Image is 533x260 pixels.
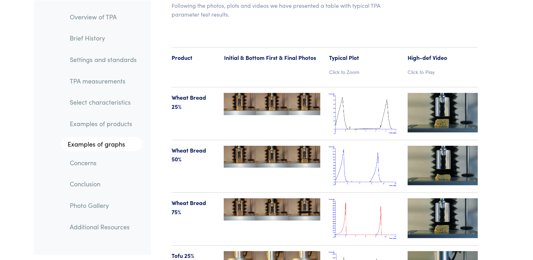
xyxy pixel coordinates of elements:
[329,53,399,62] p: Typical Plot
[408,198,478,238] img: wheat_bread-videotn-75.jpg
[172,93,216,111] p: Wheat Bread 25%
[329,198,399,240] img: wheat_bread_tpa_75.png
[64,51,142,67] a: Settings and standards
[64,73,142,89] a: TPA measurements
[224,146,320,168] img: wheat_bread-50-123-tpa.jpg
[224,198,320,221] img: wheat_bread-75-123-tpa.jpg
[64,197,142,213] a: Photo Gallery
[172,53,216,62] p: Product
[64,218,142,235] a: Additional Resources
[64,116,142,132] a: Examples of products
[329,146,399,187] img: wheat_bread_tpa_50.png
[64,176,142,192] a: Conclusion
[224,53,320,62] p: Initial & Bottom First & Final Photos
[172,146,216,164] p: Wheat Bread 50%
[224,93,320,115] img: wheat_bread-25-123-tpa.jpg
[408,53,478,62] p: High-def Video
[408,93,478,132] img: wheat_bread-videotn-25.jpg
[172,1,391,19] p: Following the photos, plots and videos we have presented a table with typical TPA parameter test ...
[329,93,399,134] img: wheat_bread_tpa_25.png
[61,137,142,151] a: Examples of graphs
[172,198,216,216] p: Wheat Bread 75%
[408,146,478,185] img: wheat_bread-videotn-50.jpg
[64,154,142,171] a: Concerns
[64,8,142,25] a: Overview of TPA
[408,68,478,76] p: Click to Play
[64,94,142,110] a: Select characteristics
[329,68,399,76] p: Click to Zoom
[64,30,142,46] a: Brief History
